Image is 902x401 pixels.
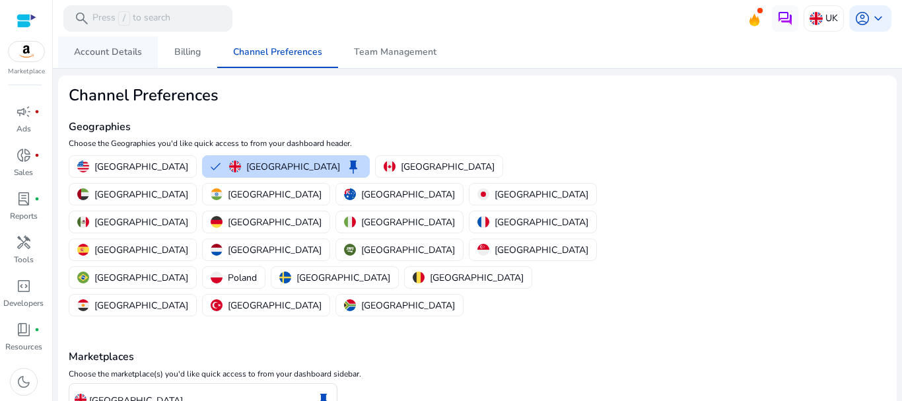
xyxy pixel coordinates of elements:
[361,188,455,201] p: [GEOGRAPHIC_DATA]
[211,299,223,311] img: tr.svg
[228,243,322,257] p: [GEOGRAPHIC_DATA]
[94,243,188,257] p: [GEOGRAPHIC_DATA]
[34,327,40,332] span: fiber_manual_record
[94,160,188,174] p: [GEOGRAPHIC_DATA]
[77,161,89,172] img: us.svg
[174,48,201,57] span: Billing
[34,153,40,158] span: fiber_manual_record
[3,297,44,309] p: Developers
[77,216,89,228] img: mx.svg
[8,67,45,77] p: Marketplace
[296,271,390,285] p: [GEOGRAPHIC_DATA]
[384,161,396,172] img: ca.svg
[16,322,32,338] span: book_4
[354,48,436,57] span: Team Management
[361,215,455,229] p: [GEOGRAPHIC_DATA]
[430,271,524,285] p: [GEOGRAPHIC_DATA]
[74,48,142,57] span: Account Details
[228,215,322,229] p: [GEOGRAPHIC_DATA]
[69,137,613,149] p: Choose the Geographies you'd like quick access to from your dashboard header.
[211,244,223,256] img: nl.svg
[477,216,489,228] img: fr.svg
[118,11,130,26] span: /
[16,374,32,390] span: dark_mode
[77,272,89,283] img: br.svg
[825,7,838,30] p: UK
[477,244,489,256] img: sg.svg
[5,341,42,353] p: Resources
[344,299,356,311] img: za.svg
[16,235,32,250] span: handyman
[211,216,223,228] img: de.svg
[413,272,425,283] img: be.svg
[279,272,291,283] img: se.svg
[344,216,356,228] img: it.svg
[10,210,38,222] p: Reports
[345,159,361,174] span: keep
[16,278,32,294] span: code_blocks
[810,12,823,25] img: uk.svg
[495,215,588,229] p: [GEOGRAPHIC_DATA]
[211,188,223,200] img: in.svg
[344,188,356,200] img: au.svg
[17,123,31,135] p: Ads
[14,254,34,266] p: Tools
[94,299,188,312] p: [GEOGRAPHIC_DATA]
[233,48,322,57] span: Channel Preferences
[34,109,40,114] span: fiber_manual_record
[69,368,886,380] p: Choose the marketplace(s) you'd like quick access to from your dashboard sidebar.
[495,243,588,257] p: [GEOGRAPHIC_DATA]
[870,11,886,26] span: keyboard_arrow_down
[16,104,32,120] span: campaign
[229,161,241,172] img: uk.svg
[361,299,455,312] p: [GEOGRAPHIC_DATA]
[401,160,495,174] p: [GEOGRAPHIC_DATA]
[94,271,188,285] p: [GEOGRAPHIC_DATA]
[14,166,33,178] p: Sales
[94,188,188,201] p: [GEOGRAPHIC_DATA]
[94,215,188,229] p: [GEOGRAPHIC_DATA]
[16,191,32,207] span: lab_profile
[854,11,870,26] span: account_circle
[77,244,89,256] img: es.svg
[361,243,455,257] p: [GEOGRAPHIC_DATA]
[77,188,89,200] img: ae.svg
[16,147,32,163] span: donut_small
[228,188,322,201] p: [GEOGRAPHIC_DATA]
[246,160,340,174] p: [GEOGRAPHIC_DATA]
[9,42,44,61] img: amazon.svg
[69,351,886,363] h4: Marketplaces
[228,299,322,312] p: [GEOGRAPHIC_DATA]
[92,11,170,26] p: Press to search
[211,272,223,283] img: pl.svg
[228,271,257,285] p: Poland
[34,196,40,201] span: fiber_manual_record
[344,244,356,256] img: sa.svg
[74,11,90,26] span: search
[69,121,613,133] h4: Geographies
[477,188,489,200] img: jp.svg
[495,188,588,201] p: [GEOGRAPHIC_DATA]
[69,86,613,105] h2: Channel Preferences
[77,299,89,311] img: eg.svg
